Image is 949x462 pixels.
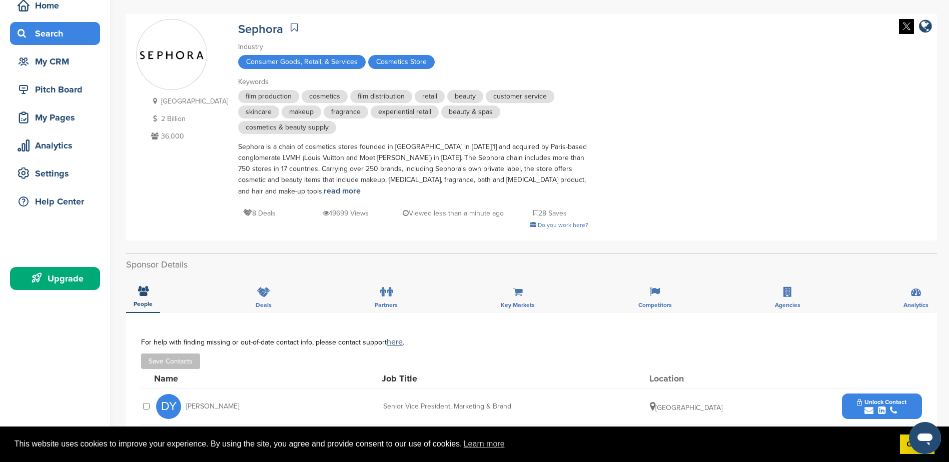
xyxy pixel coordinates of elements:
a: dismiss cookie message [900,434,934,454]
div: For help with finding missing or out-of-date contact info, please contact support . [141,338,922,346]
div: Sephora is a chain of cosmetics stores founded in [GEOGRAPHIC_DATA] in [DATE][1] and acquired by ... [238,141,588,197]
p: 8 Deals [243,207,276,219]
button: Save Contacts [141,353,200,369]
a: Upgrade [10,267,100,290]
div: Location [649,374,724,383]
p: Viewed less than a minute ago [403,207,504,219]
div: Senior Vice President, Marketing & Brand [383,403,533,410]
span: beauty [447,90,483,103]
div: Pitch Board [15,80,100,98]
span: film production [238,90,299,103]
div: Keywords [238,76,588,87]
a: Analytics [10,134,100,157]
a: Pitch Board [10,78,100,101]
a: My CRM [10,50,100,73]
p: 28 Saves [533,207,567,219]
div: Upgrade [15,269,100,287]
span: Competitors [638,302,672,308]
a: Settings [10,162,100,185]
span: DY [156,394,181,419]
div: Name [154,374,264,383]
button: Unlock Contact [845,391,918,421]
p: 36,000 [149,130,228,142]
div: Settings [15,164,100,182]
span: Do you work here? [538,221,588,228]
span: film distribution [350,90,412,103]
a: Search [10,22,100,45]
span: Analytics [903,302,928,308]
span: retail [415,90,445,103]
span: Cosmetics Store [368,55,435,69]
a: here [387,337,403,347]
span: makeup [282,105,321,118]
div: My Pages [15,108,100,126]
iframe: Button to launch messaging window [909,422,941,454]
p: [GEOGRAPHIC_DATA] [149,95,228,107]
a: learn more about cookies [462,436,506,451]
p: 2 Billion [149,112,228,125]
span: cosmetics [302,90,348,103]
div: Analytics [15,136,100,154]
a: Help Center [10,190,100,213]
div: Help Center [15,192,100,210]
span: customer service [486,90,554,103]
span: Key Markets [501,302,535,308]
span: Unlock Contact [857,398,906,405]
span: Agencies [775,302,800,308]
span: cosmetics & beauty supply [238,121,336,134]
span: People [134,301,153,307]
span: Deals [256,302,272,308]
span: Consumer Goods, Retail, & Services [238,55,366,69]
a: Do you work here? [530,221,588,228]
a: My Pages [10,106,100,129]
span: [PERSON_NAME] [186,403,239,410]
span: [GEOGRAPHIC_DATA] [650,403,722,412]
img: Sponsorpitch & Sephora [137,47,207,63]
h2: Sponsor Details [126,258,937,271]
div: Search [15,24,100,42]
span: skincare [238,105,279,118]
span: experiential retail [371,105,439,118]
p: 19699 Views [323,207,369,219]
span: fragrance [324,105,368,118]
span: beauty & spas [441,105,500,118]
a: company link [919,19,932,35]
a: Sephora [238,22,283,36]
img: Twitter white [899,19,914,34]
a: read more [324,186,361,196]
span: Partners [375,302,398,308]
div: My CRM [15,52,100,70]
div: Industry [238,41,588,52]
span: This website uses cookies to improve your experience. By using the site, you agree and provide co... [15,436,892,451]
div: Job Title [382,374,532,383]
